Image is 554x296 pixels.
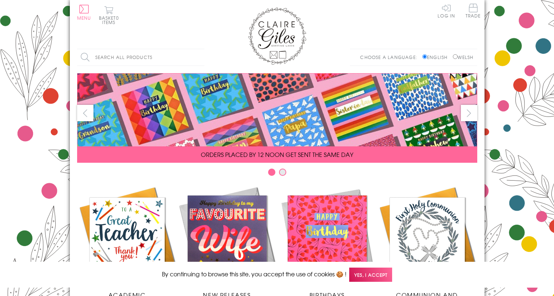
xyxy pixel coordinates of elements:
button: Carousel Page 1 (Current Slide) [268,169,275,176]
button: Menu [77,5,91,20]
button: Basket0 items [99,6,119,24]
input: Search [197,49,204,66]
span: Yes, I accept [349,268,392,282]
button: Carousel Page 2 [279,169,286,176]
img: Claire Giles Greetings Cards [248,7,306,65]
input: Search all products [77,49,204,66]
label: Welsh [453,54,474,60]
span: Trade [466,4,481,18]
p: Choose a language: [360,54,421,60]
button: prev [77,105,93,121]
span: 0 items [102,15,119,25]
label: English [422,54,451,60]
div: Carousel Pagination [77,168,477,179]
a: Log In [438,4,455,18]
input: Welsh [453,54,458,59]
a: Trade [466,4,481,19]
span: ORDERS PLACED BY 12 NOON GET SENT THE SAME DAY [201,150,353,159]
button: next [461,105,477,121]
span: Menu [77,15,91,21]
input: English [422,54,427,59]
